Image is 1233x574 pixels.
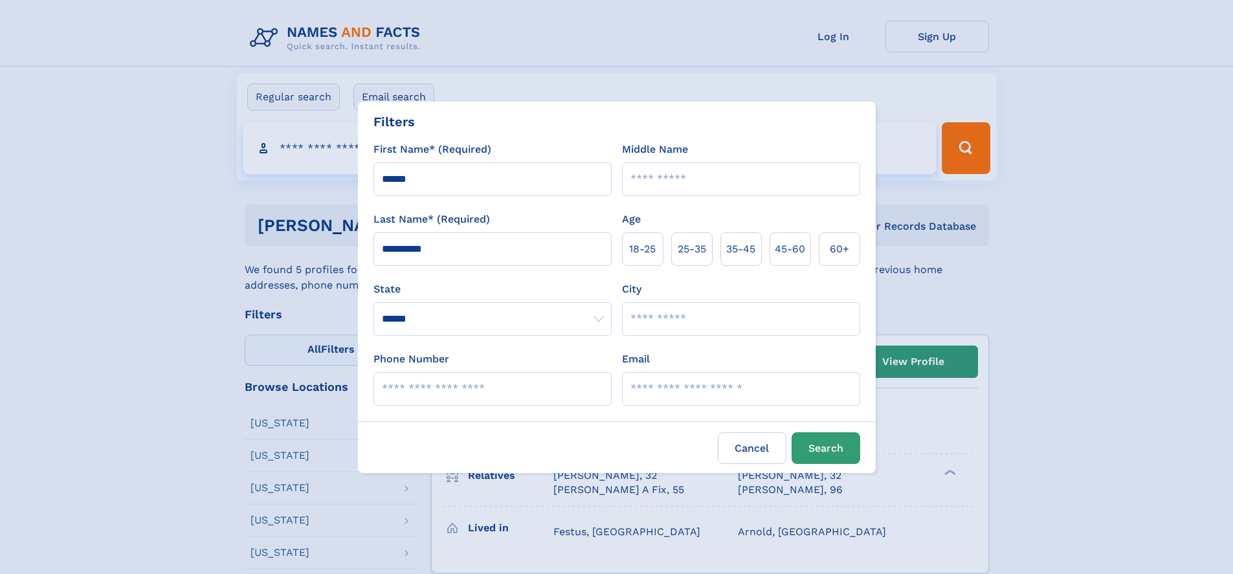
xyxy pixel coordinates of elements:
[726,241,755,257] span: 35‑45
[792,432,860,464] button: Search
[718,432,786,464] label: Cancel
[622,281,641,297] label: City
[775,241,805,257] span: 45‑60
[830,241,849,257] span: 60+
[622,142,688,157] label: Middle Name
[678,241,706,257] span: 25‑35
[629,241,656,257] span: 18‑25
[373,351,449,367] label: Phone Number
[373,142,491,157] label: First Name* (Required)
[622,351,650,367] label: Email
[373,212,490,227] label: Last Name* (Required)
[373,112,415,131] div: Filters
[373,281,612,297] label: State
[622,212,641,227] label: Age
